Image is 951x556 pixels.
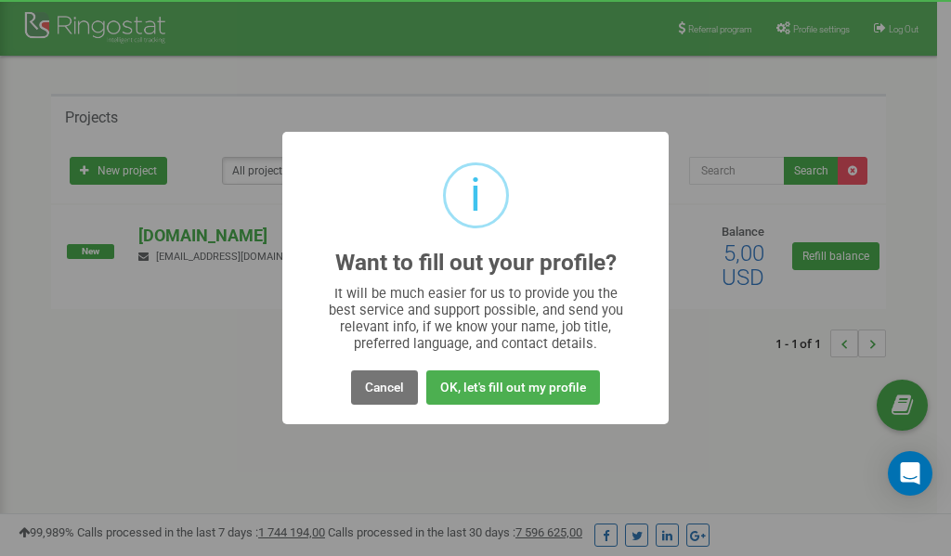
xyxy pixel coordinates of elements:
[426,370,600,405] button: OK, let's fill out my profile
[470,165,481,226] div: i
[335,251,617,276] h2: Want to fill out your profile?
[351,370,418,405] button: Cancel
[888,451,932,496] div: Open Intercom Messenger
[319,285,632,352] div: It will be much easier for us to provide you the best service and support possible, and send you ...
